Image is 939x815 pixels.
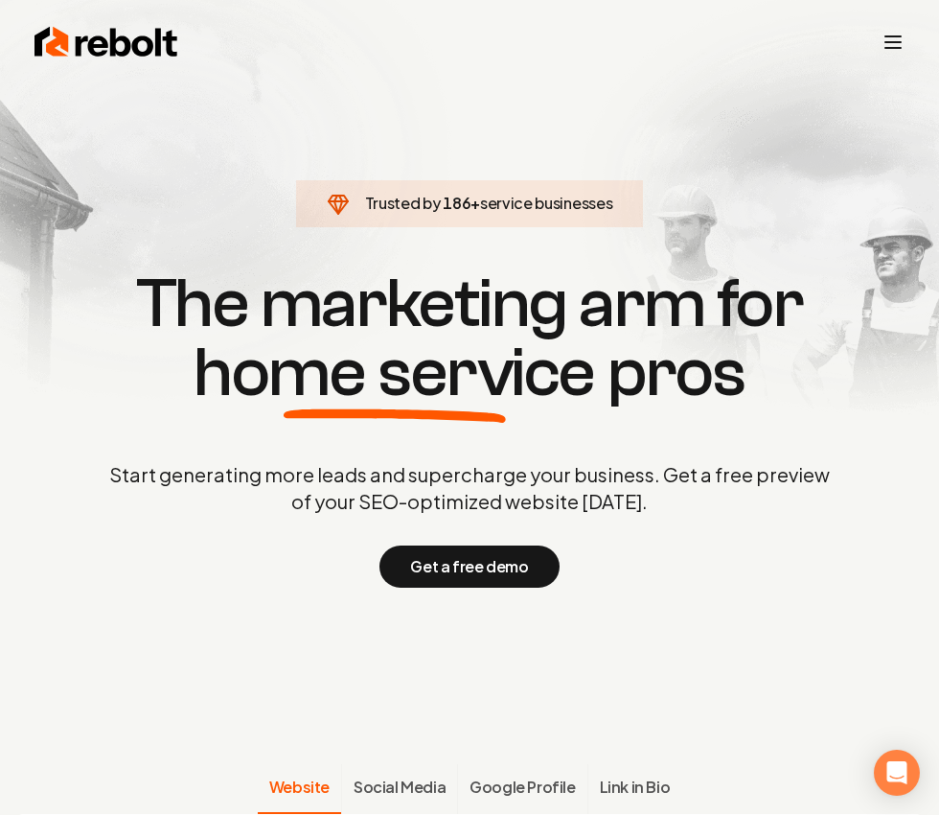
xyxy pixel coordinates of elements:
[379,546,559,588] button: Get a free demo
[443,192,470,215] span: 186
[341,764,457,814] button: Social Media
[882,31,905,54] button: Toggle mobile menu
[480,193,612,213] span: service businesses
[15,269,924,407] h1: The marketing arm for pros
[469,776,575,799] span: Google Profile
[457,764,586,814] button: Google Profile
[365,193,441,213] span: Trusted by
[354,776,446,799] span: Social Media
[587,764,682,814] button: Link in Bio
[105,461,834,515] p: Start generating more leads and supercharge your business. Get a free preview of your SEO-optimiz...
[269,776,330,799] span: Website
[34,23,178,61] img: Rebolt Logo
[600,776,671,799] span: Link in Bio
[874,750,920,796] div: Open Intercom Messenger
[194,338,595,407] span: home service
[258,764,341,814] button: Website
[470,193,480,213] span: +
